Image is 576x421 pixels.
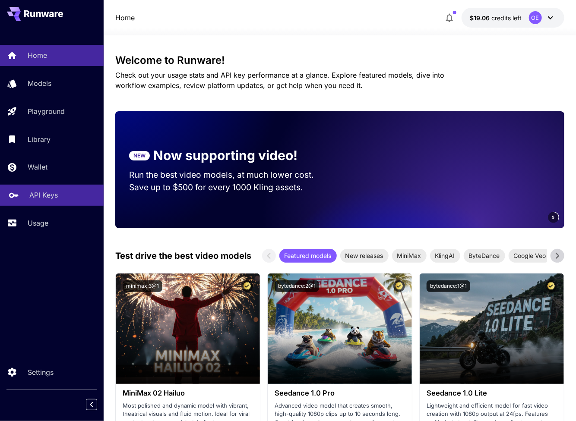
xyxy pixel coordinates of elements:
[392,249,427,263] div: MiniMax
[392,251,427,260] span: MiniMax
[86,399,97,410] button: Collapse sidebar
[430,251,460,260] span: KlingAI
[492,14,522,22] span: credits left
[123,389,253,397] h3: MiniMax 02 Hailuo
[470,14,492,22] span: $19.06
[552,214,555,220] span: 5
[115,13,135,23] nav: breadcrumb
[279,251,337,260] span: Featured models
[464,249,505,263] div: ByteDance
[430,249,460,263] div: KlingAI
[28,367,54,377] p: Settings
[153,146,297,165] p: Now supporting video!
[115,54,564,66] h3: Welcome to Runware!
[28,218,48,228] p: Usage
[129,181,326,194] p: Save up to $500 for every 1000 Kling assets.
[279,249,337,263] div: Featured models
[462,8,564,28] button: $19.05983OE
[29,190,58,200] p: API Keys
[529,11,542,24] div: OE
[393,280,405,292] button: Certified Model – Vetted for best performance and includes a commercial license.
[275,389,405,397] h3: Seedance 1.0 Pro
[129,169,326,181] p: Run the best video models, at much lower cost.
[28,162,47,172] p: Wallet
[545,280,557,292] button: Certified Model – Vetted for best performance and includes a commercial license.
[340,249,389,263] div: New releases
[509,249,551,263] div: Google Veo
[115,13,135,23] a: Home
[340,251,389,260] span: New releases
[275,280,319,292] button: bytedance:2@1
[420,273,564,384] img: alt
[116,273,260,384] img: alt
[92,397,104,412] div: Collapse sidebar
[268,273,412,384] img: alt
[28,134,51,145] p: Library
[509,251,551,260] span: Google Veo
[115,71,444,90] span: Check out your usage stats and API key performance at a glance. Explore featured models, dive int...
[470,13,522,22] div: $19.05983
[123,280,162,292] button: minimax:3@1
[28,78,51,88] p: Models
[133,152,146,160] p: NEW
[427,389,557,397] h3: Seedance 1.0 Lite
[28,106,65,116] p: Playground
[427,280,470,292] button: bytedance:1@1
[28,50,47,60] p: Home
[115,249,251,262] p: Test drive the best video models
[464,251,505,260] span: ByteDance
[241,280,253,292] button: Certified Model – Vetted for best performance and includes a commercial license.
